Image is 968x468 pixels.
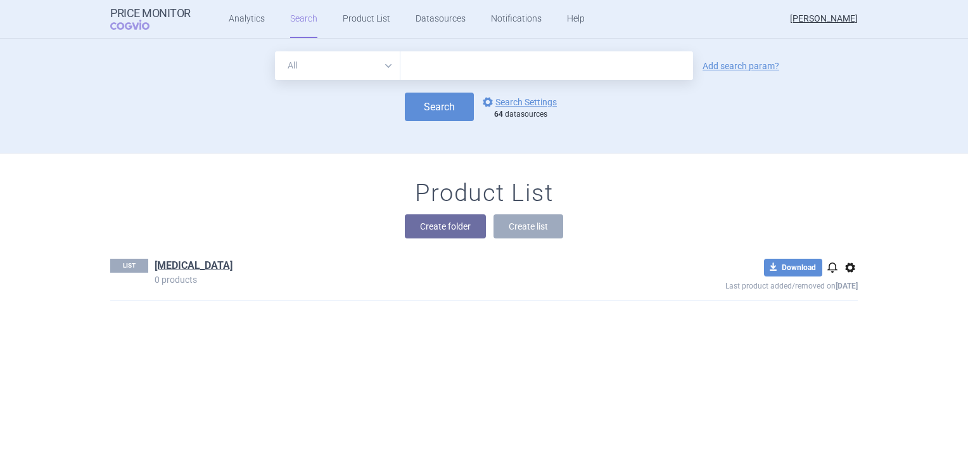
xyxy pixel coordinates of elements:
[405,214,486,238] button: Create folder
[494,110,563,120] div: datasources
[703,62,779,70] a: Add search param?
[634,276,858,292] p: Last product added/removed on
[155,259,232,273] a: [MEDICAL_DATA]
[405,93,474,121] button: Search
[494,110,503,119] strong: 64
[155,259,232,275] h1: lenvima
[110,259,148,273] p: LIST
[415,179,553,208] h1: Product List
[494,214,563,238] button: Create list
[764,259,822,276] button: Download
[155,275,634,284] p: 0 products
[836,282,858,290] strong: [DATE]
[110,7,191,31] a: Price MonitorCOGVIO
[110,20,167,30] span: COGVIO
[480,94,557,110] a: Search Settings
[110,7,191,20] strong: Price Monitor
